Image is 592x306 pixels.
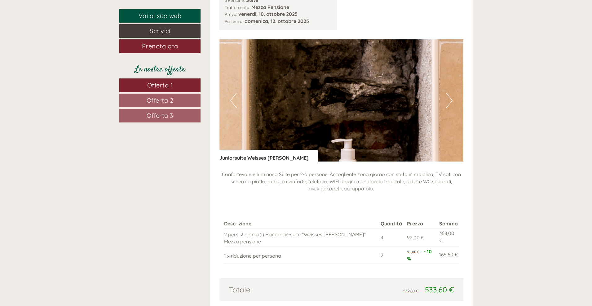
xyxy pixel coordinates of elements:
th: Prezzo [404,219,437,228]
td: 2 pers. 2 giorno(i) Romanitic-suite "Weisses [PERSON_NAME]" Mezza pensione [224,228,378,247]
td: 1 x riduzione per persona [224,247,378,264]
span: 92,00 € [407,234,424,241]
span: 552,00 € [403,289,418,293]
th: Descrizione [224,219,378,228]
div: venerdì [108,5,136,15]
b: domenica, 12. ottobre 2025 [245,18,309,24]
b: Mezza Pensione [251,4,289,10]
button: Next [446,93,453,108]
button: Invia [211,161,245,174]
p: Confortevole e luminosa Suite per 2-5 persone. Accogliente zona giorno con stufa in maiolica, TV ... [219,171,464,192]
td: 165,60 € [437,247,459,264]
span: 92,00 € [407,250,420,254]
span: Offerta 3 [147,112,173,119]
span: 533,60 € [425,285,454,294]
th: Somma [437,219,459,228]
small: 18:28 [9,30,98,34]
span: Offerta 1 [147,81,173,89]
img: image [219,39,464,162]
th: Quantità [378,219,404,228]
a: Vai al sito web [119,9,201,23]
small: Trattamento: [225,5,250,10]
div: Buon giorno, come possiamo aiutarla? [5,17,101,36]
div: Totale: [224,284,342,295]
div: Hotel Weisses Lamm [9,18,98,23]
div: Juniorsuite Weisses [PERSON_NAME] [219,150,318,162]
a: Scrivici [119,24,201,38]
td: 368,00 € [437,228,459,247]
button: Previous [230,93,237,108]
b: venerdì, 10. ottobre 2025 [238,11,298,17]
td: 4 [378,228,404,247]
small: Arrivo: [225,11,237,17]
td: 2 [378,247,404,264]
span: Offerta 2 [147,96,174,104]
a: Prenota ora [119,39,201,53]
div: Le nostre offerte [119,64,201,75]
small: Partenza: [225,19,243,24]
